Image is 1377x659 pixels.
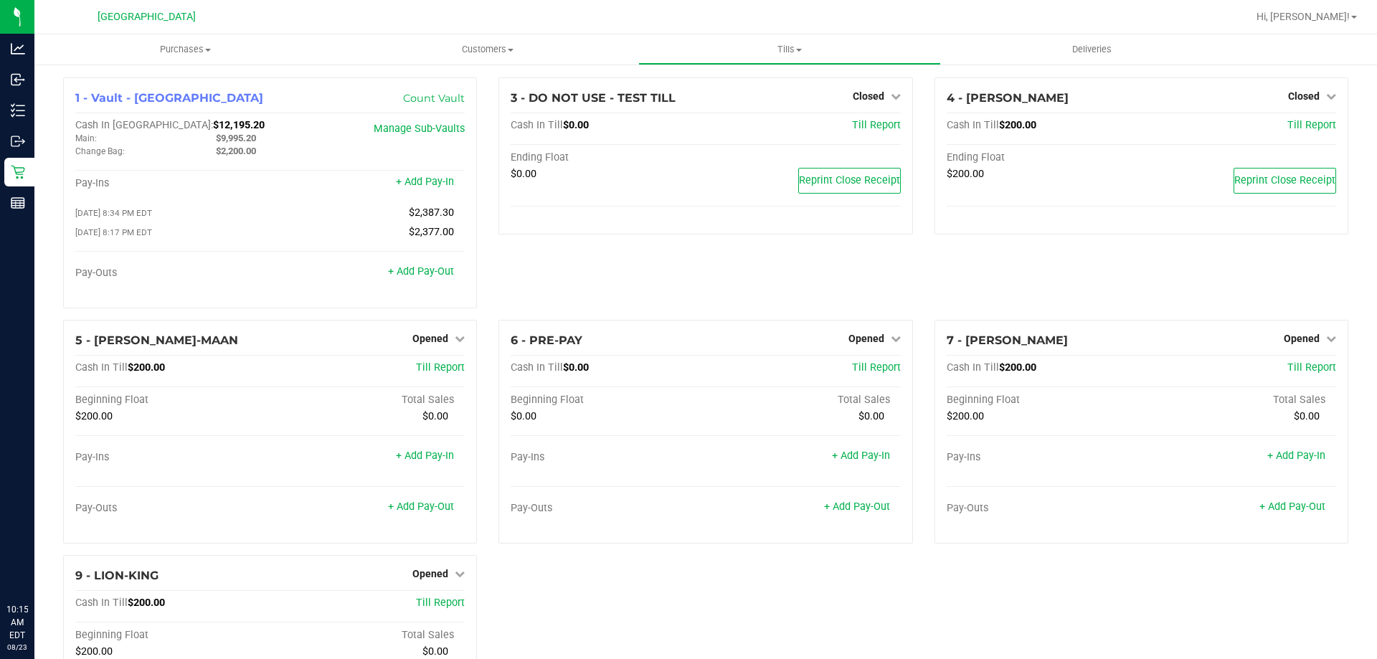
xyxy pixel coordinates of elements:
[75,569,158,582] span: 9 - LION-KING
[416,597,465,609] a: Till Report
[75,410,113,422] span: $200.00
[1234,168,1336,194] button: Reprint Close Receipt
[1284,333,1320,344] span: Opened
[11,103,25,118] inline-svg: Inventory
[34,43,336,56] span: Purchases
[336,34,638,65] a: Customers
[403,92,465,105] a: Count Vault
[75,629,270,642] div: Beginning Float
[388,265,454,278] a: + Add Pay-Out
[11,196,25,210] inline-svg: Reports
[511,410,536,422] span: $0.00
[1234,174,1335,186] span: Reprint Close Receipt
[75,119,213,131] span: Cash In [GEOGRAPHIC_DATA]:
[98,11,196,23] span: [GEOGRAPHIC_DATA]
[75,227,152,237] span: [DATE] 8:17 PM EDT
[75,451,270,464] div: Pay-Ins
[422,410,448,422] span: $0.00
[824,501,890,513] a: + Add Pay-Out
[75,502,270,515] div: Pay-Outs
[213,119,265,131] span: $12,195.20
[75,645,113,658] span: $200.00
[409,207,454,219] span: $2,387.30
[409,226,454,238] span: $2,377.00
[852,361,901,374] a: Till Report
[848,333,884,344] span: Opened
[511,451,706,464] div: Pay-Ins
[852,119,901,131] span: Till Report
[947,502,1142,515] div: Pay-Outs
[947,361,999,374] span: Cash In Till
[947,91,1069,105] span: 4 - [PERSON_NAME]
[947,394,1142,407] div: Beginning Float
[511,91,676,105] span: 3 - DO NOT USE - TEST TILL
[75,177,270,190] div: Pay-Ins
[511,361,563,374] span: Cash In Till
[6,642,28,653] p: 08/23
[75,394,270,407] div: Beginning Float
[270,394,465,407] div: Total Sales
[511,394,706,407] div: Beginning Float
[1287,119,1336,131] a: Till Report
[1257,11,1350,22] span: Hi, [PERSON_NAME]!
[947,410,984,422] span: $200.00
[270,629,465,642] div: Total Sales
[11,134,25,148] inline-svg: Outbound
[511,502,706,515] div: Pay-Outs
[947,333,1068,347] span: 7 - [PERSON_NAME]
[511,333,582,347] span: 6 - PRE-PAY
[941,34,1243,65] a: Deliveries
[799,174,900,186] span: Reprint Close Receipt
[75,267,270,280] div: Pay-Outs
[388,501,454,513] a: + Add Pay-Out
[1294,410,1320,422] span: $0.00
[128,361,165,374] span: $200.00
[638,34,940,65] a: Tills
[128,597,165,609] span: $200.00
[11,165,25,179] inline-svg: Retail
[11,42,25,56] inline-svg: Analytics
[1288,90,1320,102] span: Closed
[11,72,25,87] inline-svg: Inbound
[396,450,454,462] a: + Add Pay-In
[563,119,589,131] span: $0.00
[75,361,128,374] span: Cash In Till
[75,146,125,156] span: Change Bag:
[374,123,465,135] a: Manage Sub-Vaults
[511,119,563,131] span: Cash In Till
[798,168,901,194] button: Reprint Close Receipt
[832,450,890,462] a: + Add Pay-In
[999,361,1036,374] span: $200.00
[999,119,1036,131] span: $200.00
[639,43,940,56] span: Tills
[853,90,884,102] span: Closed
[511,168,536,180] span: $0.00
[563,361,589,374] span: $0.00
[412,568,448,579] span: Opened
[511,151,706,164] div: Ending Float
[1259,501,1325,513] a: + Add Pay-Out
[412,333,448,344] span: Opened
[1287,361,1336,374] a: Till Report
[1267,450,1325,462] a: + Add Pay-In
[416,361,465,374] a: Till Report
[75,91,263,105] span: 1 - Vault - [GEOGRAPHIC_DATA]
[422,645,448,658] span: $0.00
[1053,43,1131,56] span: Deliveries
[75,597,128,609] span: Cash In Till
[396,176,454,188] a: + Add Pay-In
[75,133,97,143] span: Main:
[34,34,336,65] a: Purchases
[216,146,256,156] span: $2,200.00
[1141,394,1336,407] div: Total Sales
[75,333,238,347] span: 5 - [PERSON_NAME]-MAAN
[706,394,901,407] div: Total Sales
[337,43,638,56] span: Customers
[947,151,1142,164] div: Ending Float
[947,168,984,180] span: $200.00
